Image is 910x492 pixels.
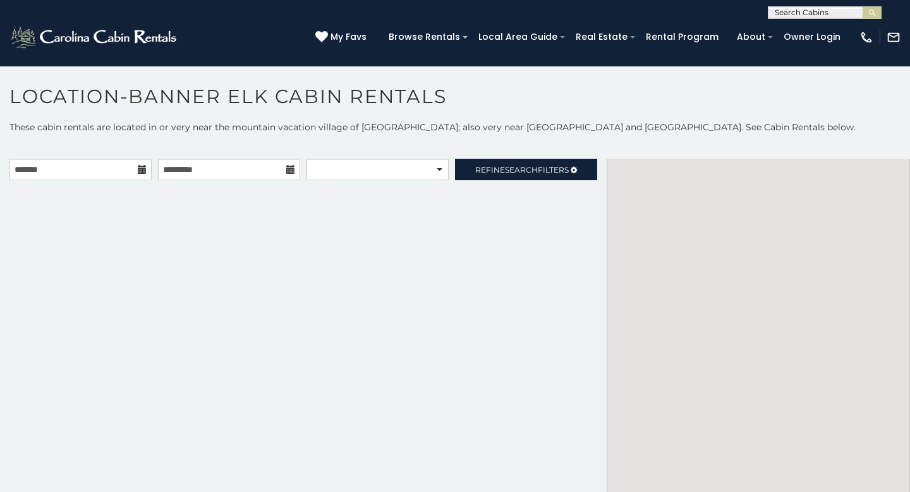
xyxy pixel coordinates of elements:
[569,27,634,47] a: Real Estate
[505,165,538,175] span: Search
[382,27,466,47] a: Browse Rentals
[9,25,180,50] img: White-1-2.png
[472,27,564,47] a: Local Area Guide
[315,30,370,44] a: My Favs
[475,165,569,175] span: Refine Filters
[731,27,772,47] a: About
[887,30,901,44] img: mail-regular-white.png
[859,30,873,44] img: phone-regular-white.png
[640,27,725,47] a: Rental Program
[455,159,597,180] a: RefineSearchFilters
[777,27,847,47] a: Owner Login
[331,30,367,44] span: My Favs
